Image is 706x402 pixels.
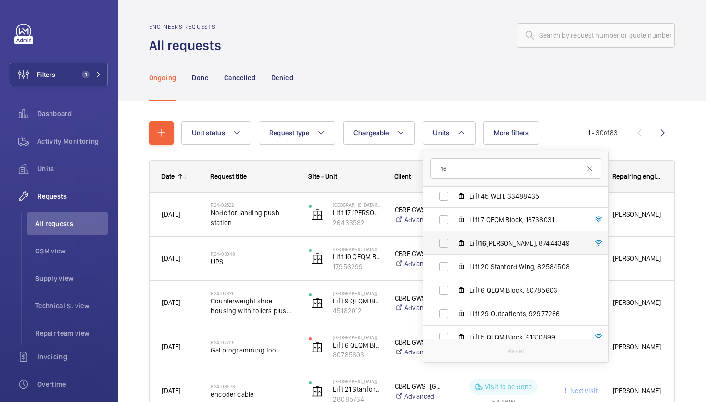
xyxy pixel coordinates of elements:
span: [PERSON_NAME] [613,341,662,352]
p: 45182012 [333,306,382,316]
p: [GEOGRAPHIC_DATA][PERSON_NAME] [333,378,382,384]
span: Lift 20 Stanford Wing, 82584508 [469,262,583,272]
a: Advanced [395,215,443,225]
h2: Engineers requests [149,24,227,30]
p: CBRE GWS- [GEOGRAPHIC_DATA] ([GEOGRAPHIC_DATA][PERSON_NAME]) [395,249,443,259]
p: CBRE GWS- [GEOGRAPHIC_DATA] ([GEOGRAPHIC_DATA][PERSON_NAME]) [395,381,443,391]
input: Search by request number or quote number [517,23,675,48]
span: Lift 45 WEH, 33488435 [469,191,583,201]
span: Request type [269,129,309,137]
span: Site - Unit [308,173,337,180]
p: CBRE GWS- [GEOGRAPHIC_DATA] ([GEOGRAPHIC_DATA][PERSON_NAME]) [395,337,443,347]
a: Advanced [395,303,443,313]
span: Repairing engineer [612,173,662,180]
img: elevator.svg [311,385,323,397]
h2: R24-02622 [211,202,296,208]
p: Cancelled [224,73,255,83]
span: Repair team view [35,328,108,338]
span: Dashboard [37,109,108,119]
span: Lift 29 Outpatients, 92977286 [469,309,583,319]
span: UPS [211,257,296,267]
h2: R24-07331 [211,290,296,296]
p: Lift 10 QEQM Block [333,252,382,262]
button: Filters1 [10,63,108,86]
span: Requests [37,191,108,201]
p: [GEOGRAPHIC_DATA][PERSON_NAME] [333,290,382,296]
img: elevator.svg [311,209,323,221]
h2: R24-08573 [211,383,296,389]
button: Unit status [181,121,251,145]
span: [DATE] [162,210,180,218]
span: [DATE] [162,387,180,395]
button: Units [423,121,475,145]
span: Lift [PERSON_NAME], 87444349 [469,238,583,248]
p: Ongoing [149,73,176,83]
span: Units [37,164,108,174]
span: encoder cable [211,389,296,399]
h2: R24-03048 [211,251,296,257]
p: [GEOGRAPHIC_DATA][PERSON_NAME] [333,202,382,208]
img: elevator.svg [311,297,323,309]
span: [DATE] [162,343,180,351]
span: Lift 5 QEQM Block, 61310899 [469,332,583,342]
span: All requests [35,219,108,228]
p: Reset [507,346,524,356]
span: Next visit [568,387,598,395]
input: Find a unit [430,158,601,179]
div: Date [161,173,175,180]
p: Lift 17 [PERSON_NAME] [333,208,382,218]
span: Node for landing push station [211,208,296,227]
span: Lift 7 QEQM Block, 18738031 [469,215,583,225]
span: Request title [210,173,247,180]
span: Unit status [192,129,225,137]
span: Client [394,173,411,180]
span: CSM view [35,246,108,256]
p: Visit to be done [485,382,532,392]
p: CBRE GWS- [GEOGRAPHIC_DATA] ([GEOGRAPHIC_DATA][PERSON_NAME]) [395,293,443,303]
p: Lift 9 QEQM Block [333,296,382,306]
p: Denied [271,73,293,83]
img: elevator.svg [311,341,323,353]
span: Units [433,129,449,137]
span: Activity Monitoring [37,136,108,146]
span: Overtime [37,379,108,389]
span: 1 - 30 83 [588,129,618,136]
p: 26433582 [333,218,382,227]
span: More filters [494,129,529,137]
p: 80785603 [333,350,382,360]
span: Chargeable [353,129,389,137]
span: Counterweight shoe housing with rollers plus one extra roller for adjacent side [211,296,296,316]
p: 17956299 [333,262,382,272]
span: of [604,129,610,137]
span: [PERSON_NAME] [613,209,662,220]
span: 1 [82,71,90,78]
p: [GEOGRAPHIC_DATA][PERSON_NAME] [333,246,382,252]
p: Lift 21 Stanford Wing [333,384,382,394]
h1: All requests [149,36,227,54]
span: Lift 6 QEQM Block, 80785603 [469,285,583,295]
p: CBRE GWS- [GEOGRAPHIC_DATA] ([GEOGRAPHIC_DATA][PERSON_NAME]) [395,205,443,215]
h2: R24-07706 [211,339,296,345]
span: [PERSON_NAME] [613,253,662,264]
img: elevator.svg [311,253,323,265]
p: [GEOGRAPHIC_DATA][PERSON_NAME] [333,334,382,340]
button: More filters [483,121,539,145]
button: Request type [259,121,335,145]
span: [DATE] [162,299,180,306]
span: Technical S. view [35,301,108,311]
span: 16 [479,239,486,247]
span: [PERSON_NAME] [613,385,662,397]
button: Chargeable [343,121,415,145]
span: Supply view [35,274,108,283]
a: Advanced [395,391,443,401]
span: Gal programming tool [211,345,296,355]
span: [DATE] [162,254,180,262]
p: Lift 6 QEQM Block [333,340,382,350]
span: Invoicing [37,352,108,362]
span: Filters [37,70,55,79]
span: [PERSON_NAME] [613,297,662,308]
p: Done [192,73,208,83]
a: Advanced [395,347,443,357]
a: Advanced [395,259,443,269]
